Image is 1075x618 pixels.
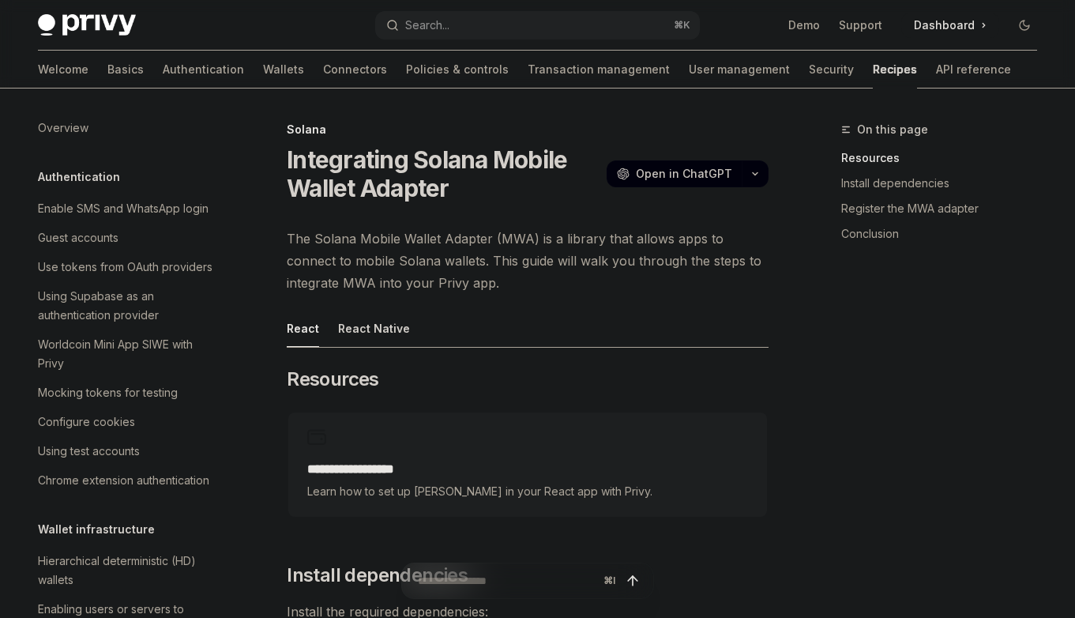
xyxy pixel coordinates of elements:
a: Using test accounts [25,437,227,465]
div: Hierarchical deterministic (HD) wallets [38,552,218,590]
div: Using test accounts [38,442,140,461]
a: Recipes [873,51,917,89]
div: Worldcoin Mini App SIWE with Privy [38,335,218,373]
a: Chrome extension authentication [25,466,227,495]
a: Resources [841,145,1050,171]
a: **** **** **** ***Learn how to set up [PERSON_NAME] in your React app with Privy. [288,413,767,517]
h5: Authentication [38,168,120,187]
a: User management [689,51,790,89]
a: API reference [936,51,1011,89]
div: Configure cookies [38,413,135,431]
button: Open search [375,11,700,40]
span: Dashboard [914,17,975,33]
div: Overview [38,119,88,138]
div: React Native [338,310,410,347]
h5: Wallet infrastructure [38,520,155,539]
h1: Integrating Solana Mobile Wallet Adapter [287,145,600,202]
div: Mocking tokens for testing [38,383,178,402]
a: Install dependencies [841,171,1050,196]
a: Security [809,51,854,89]
a: Overview [25,114,227,142]
a: Guest accounts [25,224,227,252]
a: Authentication [163,51,244,89]
button: Send message [622,570,644,592]
a: Basics [107,51,144,89]
a: Configure cookies [25,408,227,436]
div: Solana [287,122,769,138]
div: Use tokens from OAuth providers [38,258,212,277]
span: ⌘ K [674,19,690,32]
button: Toggle dark mode [1012,13,1037,38]
a: Enable SMS and WhatsApp login [25,194,227,223]
span: On this page [857,120,928,139]
a: Demo [788,17,820,33]
a: Policies & controls [406,51,509,89]
span: The Solana Mobile Wallet Adapter (MWA) is a library that allows apps to connect to mobile Solana ... [287,228,769,294]
div: Search... [405,16,449,35]
a: Using Supabase as an authentication provider [25,282,227,330]
div: Using Supabase as an authentication provider [38,287,218,325]
a: Connectors [323,51,387,89]
button: Open in ChatGPT [607,160,742,187]
a: Mocking tokens for testing [25,379,227,407]
a: Welcome [38,51,88,89]
a: Register the MWA adapter [841,196,1050,221]
a: Conclusion [841,221,1050,247]
a: Hierarchical deterministic (HD) wallets [25,547,227,594]
span: Open in ChatGPT [636,166,732,182]
a: Transaction management [528,51,670,89]
span: Learn how to set up [PERSON_NAME] in your React app with Privy. [307,482,748,501]
input: Ask a question... [418,563,597,598]
a: Use tokens from OAuth providers [25,253,227,281]
div: Guest accounts [38,228,118,247]
img: dark logo [38,14,136,36]
a: Dashboard [901,13,999,38]
a: Worldcoin Mini App SIWE with Privy [25,330,227,378]
a: Support [839,17,882,33]
div: React [287,310,319,347]
div: Enable SMS and WhatsApp login [38,199,209,218]
a: Wallets [263,51,304,89]
span: Resources [287,367,379,392]
div: Chrome extension authentication [38,471,209,490]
